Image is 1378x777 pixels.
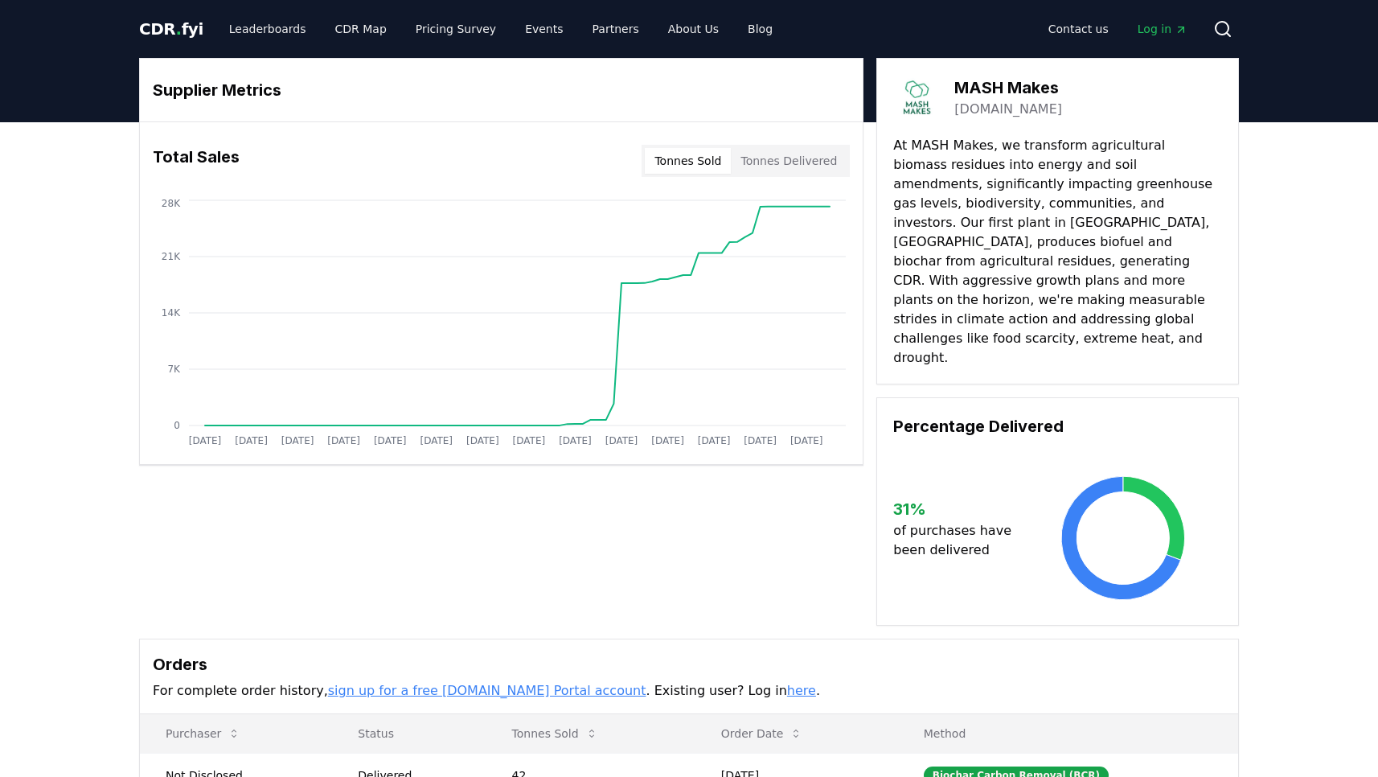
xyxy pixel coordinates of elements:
tspan: [DATE] [698,435,731,446]
a: Partners [580,14,652,43]
tspan: [DATE] [651,435,684,446]
button: Tonnes Delivered [731,148,847,174]
a: About Us [655,14,732,43]
tspan: 0 [174,420,180,431]
h3: MASH Makes [954,76,1062,100]
tspan: 7K [167,364,181,375]
tspan: [DATE] [374,435,407,446]
a: Leaderboards [216,14,319,43]
a: Events [512,14,576,43]
p: of purchases have been delivered [893,521,1024,560]
a: CDR.fyi [139,18,203,40]
span: Log in [1138,21,1187,37]
h3: Total Sales [153,145,240,177]
a: Pricing Survey [403,14,509,43]
a: Contact us [1036,14,1122,43]
h3: 31 % [893,497,1024,521]
img: MASH Makes-logo [893,75,938,120]
span: CDR fyi [139,19,203,39]
tspan: 21K [162,251,181,262]
tspan: [DATE] [420,435,453,446]
nav: Main [1036,14,1200,43]
tspan: [DATE] [559,435,592,446]
tspan: [DATE] [189,435,222,446]
button: Tonnes Sold [499,717,611,750]
a: sign up for a free [DOMAIN_NAME] Portal account [328,683,646,698]
p: At MASH Makes, we transform agricultural biomass residues into energy and soil amendments, signif... [893,136,1222,368]
a: Blog [735,14,785,43]
tspan: 14K [162,307,181,319]
span: . [176,19,182,39]
button: Order Date [708,717,816,750]
tspan: [DATE] [466,435,499,446]
tspan: [DATE] [327,435,360,446]
a: [DOMAIN_NAME] [954,100,1062,119]
button: Purchaser [153,717,253,750]
tspan: 28K [162,198,181,209]
h3: Orders [153,652,1225,676]
p: For complete order history, . Existing user? Log in . [153,681,1225,701]
button: Tonnes Sold [645,148,731,174]
a: CDR Map [322,14,400,43]
tspan: [DATE] [281,435,314,446]
h3: Supplier Metrics [153,78,850,102]
a: here [787,683,816,698]
tspan: [DATE] [513,435,546,446]
p: Status [345,726,473,742]
tspan: [DATE] [605,435,638,446]
p: Method [911,726,1225,742]
nav: Main [216,14,785,43]
tspan: [DATE] [744,435,777,446]
tspan: [DATE] [235,435,268,446]
tspan: [DATE] [790,435,823,446]
a: Log in [1125,14,1200,43]
h3: Percentage Delivered [893,414,1222,438]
